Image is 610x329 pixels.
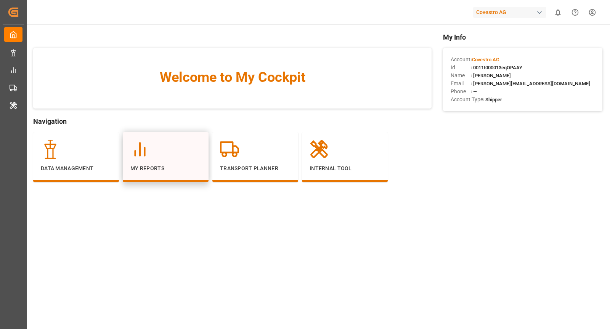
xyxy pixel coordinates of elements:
span: Id [451,64,471,72]
p: Data Management [41,164,111,172]
span: My Info [443,32,602,42]
span: Account [451,56,471,64]
div: Covestro AG [473,7,546,18]
span: : [PERSON_NAME][EMAIL_ADDRESS][DOMAIN_NAME] [471,81,590,86]
span: : — [471,89,477,94]
p: Internal Tool [310,164,380,172]
p: My Reports [130,164,201,172]
button: Help Center [567,4,584,21]
span: Name [451,72,471,80]
span: Email [451,80,471,88]
span: : [PERSON_NAME] [471,73,511,78]
span: : Shipper [483,97,502,102]
button: Covestro AG [473,5,549,19]
p: Transport Planner [220,164,291,172]
button: show 0 new notifications [549,4,567,21]
span: Phone [451,88,471,96]
span: Covestro AG [472,57,499,62]
span: Account Type [451,96,483,104]
span: : 0011t000013eqOPAAY [471,65,522,70]
span: : [471,57,499,62]
span: Welcome to My Cockpit [48,67,416,88]
span: Navigation [33,116,432,126]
